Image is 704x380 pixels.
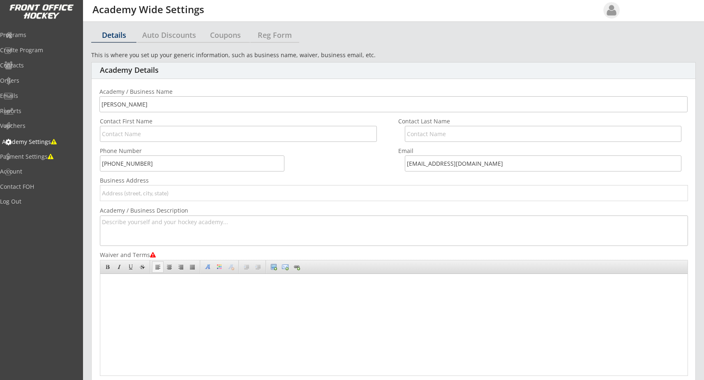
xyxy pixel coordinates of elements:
[91,31,136,39] div: Details
[100,155,284,171] input: Phone Number
[280,262,291,272] a: Insert an email
[178,264,184,270] div: Align right
[282,264,289,270] div: Insert an email
[228,264,234,270] div: Remove Formatting
[293,264,300,270] div: Insert a link
[175,262,186,272] a: Align right
[255,264,261,270] div: Remove one indent
[99,89,202,95] div: Academy / Business Name
[216,264,223,270] div: Font Color
[241,262,252,272] a: Add indent
[100,208,202,213] div: Academy / Business Description
[100,148,182,154] div: Phone Number
[201,31,250,39] div: Coupons
[405,126,682,142] input: Contact Name
[187,262,198,272] a: Justify
[268,262,279,272] a: Insert an image
[243,264,250,270] div: Add indent
[189,264,196,270] div: Justify
[398,148,480,154] div: Email
[270,264,277,270] div: Insert an image
[405,155,682,171] input: Email
[155,264,161,270] div: Align left
[137,31,201,39] div: Auto Discounts
[100,185,688,201] input: Address (street, city, state)
[100,126,377,142] input: Contact Name
[398,118,471,124] div: Contact Last Name
[104,264,111,270] div: Bold
[102,262,113,272] a: Bold (Ctrl+B)
[127,264,134,270] div: Underline
[139,264,145,270] div: Strikethrough
[100,252,182,258] div: Waiver and Terms
[214,262,225,272] a: Font Color
[137,262,148,272] a: Strikethrough
[152,261,164,273] a: Align left
[166,264,173,270] div: Center
[203,262,213,272] a: Font Name
[100,66,217,75] div: Academy Details
[291,262,302,272] a: Insert a link
[2,139,76,145] div: Academy Settings
[250,31,299,39] div: Reg Form
[91,51,696,59] div: This is where you set up your generic information, such as business name, waiver, business email,...
[226,262,236,272] a: Remove Formatting
[100,178,182,183] div: Business Address
[114,262,125,272] a: Italic (Ctrl+I)
[116,264,122,270] div: Italic
[164,262,175,272] a: Center
[253,262,263,272] a: Remove one indent
[205,264,211,270] div: Font Name
[125,262,136,272] a: Underline (Ctrl+U)
[100,118,172,124] div: Contact First Name
[99,96,688,112] input: Academy Name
